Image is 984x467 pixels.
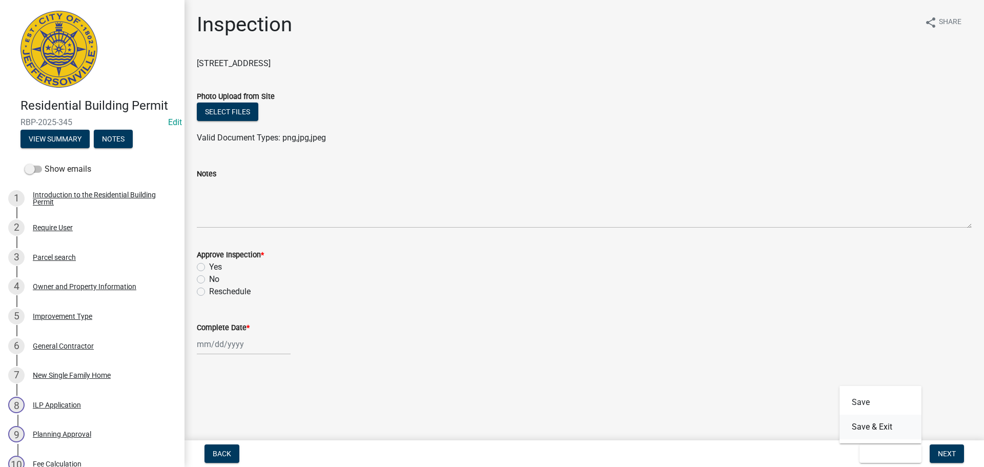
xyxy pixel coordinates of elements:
button: Notes [94,130,133,148]
button: Save & Exit [859,444,921,463]
button: Save & Exit [839,415,921,439]
span: Save & Exit [868,450,907,458]
button: Back [204,444,239,463]
a: Edit [168,117,182,127]
wm-modal-confirm: Notes [94,135,133,144]
span: Back [213,450,231,458]
div: ILP Application [33,401,81,409]
p: [STREET_ADDRESS] [197,57,972,70]
div: Parcel search [33,254,76,261]
span: Share [939,16,961,29]
div: 6 [8,338,25,354]
div: Owner and Property Information [33,283,136,290]
button: Next [930,444,964,463]
label: Complete Date [197,324,250,332]
div: 9 [8,426,25,442]
div: 4 [8,278,25,295]
input: mm/dd/yyyy [197,334,291,355]
button: Select files [197,103,258,121]
label: Photo Upload from Site [197,93,275,100]
span: Next [938,450,956,458]
h4: Residential Building Permit [20,98,176,113]
span: RBP-2025-345 [20,117,164,127]
div: 8 [8,397,25,413]
div: Introduction to the Residential Building Permit [33,191,168,206]
div: Save & Exit [839,386,921,443]
h1: Inspection [197,12,292,37]
wm-modal-confirm: Summary [20,135,90,144]
button: Save [839,390,921,415]
label: Reschedule [209,286,251,298]
label: Approve Inspection [197,252,264,259]
div: 3 [8,249,25,266]
label: Yes [209,261,222,273]
div: General Contractor [33,342,94,350]
div: New Single Family Home [33,372,111,379]
div: Planning Approval [33,431,91,438]
img: City of Jeffersonville, Indiana [20,11,97,88]
span: Valid Document Types: png,jpg,jpeg [197,133,326,143]
wm-modal-confirm: Edit Application Number [168,117,182,127]
label: No [209,273,219,286]
button: View Summary [20,130,90,148]
div: Require User [33,224,73,231]
label: Show emails [25,163,91,175]
div: 7 [8,367,25,383]
div: 5 [8,308,25,324]
div: 2 [8,219,25,236]
i: share [925,16,937,29]
button: shareShare [916,12,970,32]
label: Notes [197,171,216,178]
div: Improvement Type [33,313,92,320]
div: 1 [8,190,25,207]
